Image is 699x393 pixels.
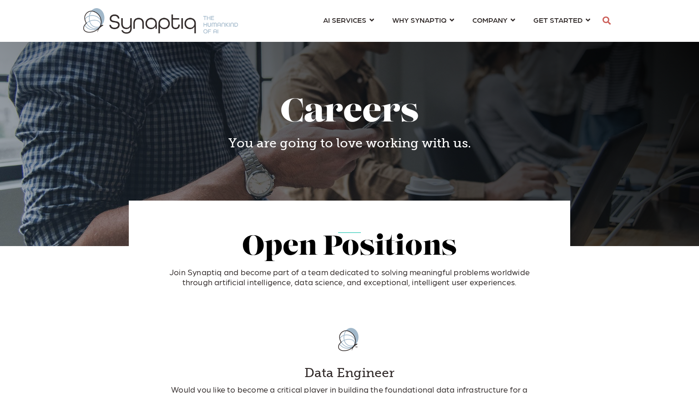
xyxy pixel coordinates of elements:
span: GET STARTED [533,14,582,26]
img: synaptiq-logo-rgb_full-color-logomark-1 [327,318,372,361]
h4: You are going to love working with us. [136,136,563,151]
a: GET STARTED [533,11,590,28]
span: AI SERVICES [323,14,366,26]
h2: Open Positions [158,233,541,263]
h4: Data Engineer [167,365,532,381]
nav: menu [314,5,599,37]
span: Join Synaptiq and become part of a team dedicated to solving meaningful problems worldwide throug... [169,267,530,287]
span: COMPANY [472,14,507,26]
img: synaptiq logo-1 [83,8,238,34]
h1: Careers [136,96,563,131]
a: AI SERVICES [323,11,374,28]
a: COMPANY [472,11,515,28]
span: WHY SYNAPTIQ [392,14,446,26]
a: WHY SYNAPTIQ [392,11,454,28]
